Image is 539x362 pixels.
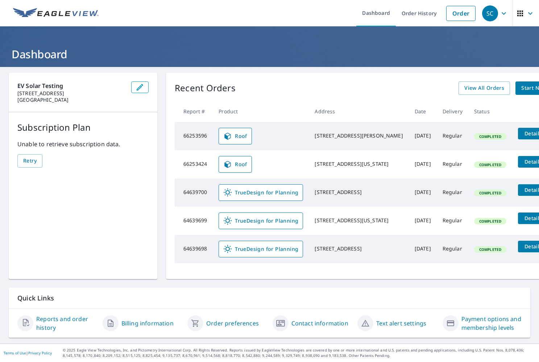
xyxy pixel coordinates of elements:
th: Status [468,101,512,122]
span: Completed [475,190,506,195]
span: TrueDesign for Planning [223,188,298,197]
p: Unable to retrieve subscription data. [17,140,149,148]
td: [DATE] [409,207,437,235]
p: Recent Orders [175,81,236,95]
a: TrueDesign for Planning [219,212,303,229]
td: [DATE] [409,150,437,178]
th: Product [213,101,309,122]
a: Billing information [121,319,174,328]
td: Regular [437,207,468,235]
span: TrueDesign for Planning [223,245,298,253]
span: Completed [475,134,506,139]
p: [STREET_ADDRESS] [17,90,125,97]
div: [STREET_ADDRESS] [315,245,403,252]
p: © 2025 Eagle View Technologies, Inc. and Pictometry International Corp. All Rights Reserved. Repo... [63,348,535,358]
p: | [4,351,52,355]
div: [STREET_ADDRESS] [315,189,403,196]
a: Payment options and membership levels [461,315,522,332]
p: Quick Links [17,294,522,303]
a: Roof [219,128,252,144]
td: Regular [437,122,468,150]
span: View All Orders [464,84,504,93]
a: TrueDesign for Planning [219,184,303,201]
span: Retry [23,156,37,165]
div: [STREET_ADDRESS][US_STATE] [315,160,403,168]
td: [DATE] [409,235,437,263]
td: 66253424 [175,150,213,178]
p: [GEOGRAPHIC_DATA] [17,97,125,103]
a: Roof [219,156,252,173]
td: Regular [437,235,468,263]
a: TrueDesign for Planning [219,241,303,257]
p: Subscription Plan [17,121,149,134]
td: [DATE] [409,122,437,150]
a: Reports and order history [36,315,97,332]
span: Completed [475,219,506,224]
a: View All Orders [459,81,510,95]
td: 64639700 [175,178,213,207]
div: SC [482,5,498,21]
td: Regular [437,150,468,178]
a: Contact information [291,319,348,328]
span: Roof [223,160,247,169]
button: Retry [17,154,42,168]
td: [DATE] [409,178,437,207]
span: TrueDesign for Planning [223,216,298,225]
p: EV Solar Testing [17,81,125,90]
th: Date [409,101,437,122]
span: Roof [223,132,247,140]
span: Completed [475,162,506,167]
td: 64639698 [175,235,213,263]
h1: Dashboard [9,47,530,62]
td: Regular [437,178,468,207]
th: Delivery [437,101,468,122]
a: Terms of Use [4,350,26,355]
td: 66253596 [175,122,213,150]
div: [STREET_ADDRESS][US_STATE] [315,217,403,224]
a: Order [446,6,476,21]
th: Report # [175,101,213,122]
img: EV Logo [13,8,99,19]
div: [STREET_ADDRESS][PERSON_NAME] [315,132,403,139]
th: Address [309,101,409,122]
a: Text alert settings [376,319,426,328]
td: 64639699 [175,207,213,235]
span: Completed [475,247,506,252]
a: Privacy Policy [28,350,52,355]
a: Order preferences [206,319,259,328]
